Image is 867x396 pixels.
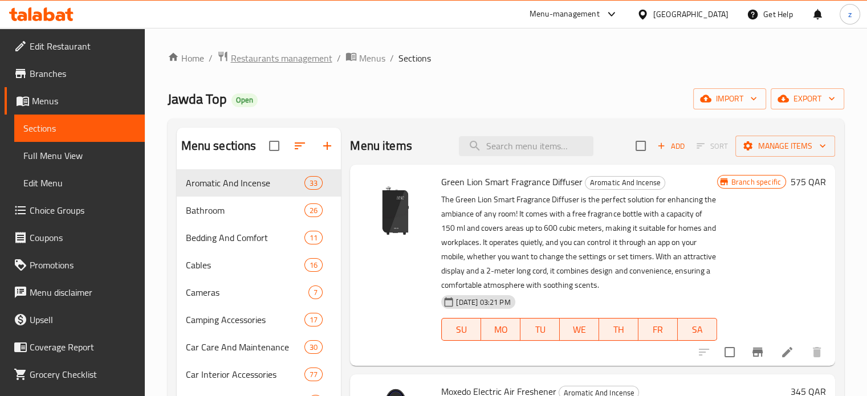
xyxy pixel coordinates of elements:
span: Menus [32,94,136,108]
span: 7 [309,287,322,298]
span: Sections [23,121,136,135]
button: delete [803,338,831,366]
button: SU [441,318,481,341]
div: Bathroom26 [177,197,341,224]
button: TU [520,318,560,341]
span: Menus [359,51,385,65]
span: [DATE] 03:21 PM [451,297,515,308]
div: Camping Accessories17 [177,306,341,333]
h6: 575 QAR [791,174,826,190]
div: Aromatic And Incense [585,176,665,190]
div: Cameras7 [177,279,341,306]
span: TU [525,321,555,338]
a: Promotions [5,251,145,279]
h2: Menu sections [181,137,257,154]
span: export [780,92,835,106]
span: 16 [305,260,322,271]
span: Add item [653,137,689,155]
button: WE [560,318,599,341]
div: items [304,231,323,244]
div: Car Care And Maintenance30 [177,333,341,361]
span: Bedding And Comfort [186,231,305,244]
button: Branch-specific-item [744,338,771,366]
div: Cables16 [177,251,341,279]
span: Coupons [30,231,136,244]
span: 11 [305,232,322,243]
span: Restaurants management [231,51,332,65]
span: Sections [398,51,431,65]
span: Edit Restaurant [30,39,136,53]
a: Coverage Report [5,333,145,361]
button: SA [678,318,717,341]
span: Open [231,95,258,105]
span: Coverage Report [30,340,136,354]
span: Select all sections [262,134,286,158]
span: Bathroom [186,203,305,217]
span: Sort sections [286,132,314,160]
span: FR [643,321,673,338]
span: Cameras [186,285,309,299]
li: / [209,51,213,65]
span: Promotions [30,258,136,272]
span: 30 [305,342,322,353]
span: Manage items [744,139,826,153]
span: WE [564,321,595,338]
div: items [304,258,323,272]
li: / [390,51,394,65]
div: Aromatic And Incense33 [177,169,341,197]
p: The Green Lion Smart Fragrance Diffuser is the perfect solution for enhancing the ambiance of any... [441,193,717,292]
span: TH [604,321,634,338]
button: MO [481,318,520,341]
span: Grocery Checklist [30,368,136,381]
span: 26 [305,205,322,216]
div: Open [231,93,258,107]
span: Aromatic And Incense [585,176,665,189]
div: items [304,313,323,326]
a: Menus [345,51,385,66]
a: Edit menu item [780,345,794,359]
span: import [702,92,757,106]
button: FR [638,318,678,341]
span: SA [682,321,713,338]
span: Select section first [689,137,735,155]
a: Edit Menu [14,169,145,197]
span: Select section [629,134,653,158]
span: Edit Menu [23,176,136,190]
span: Camping Accessories [186,313,305,326]
div: Aromatic And Incense [186,176,305,190]
button: Manage items [735,136,835,157]
span: Add [656,140,686,153]
span: Jawda Top [168,86,227,112]
div: items [304,340,323,354]
button: import [693,88,766,109]
img: Green Lion Smart Fragrance Diffuser [359,174,432,247]
span: Choice Groups [30,203,136,217]
a: Edit Restaurant [5,32,145,60]
span: Full Menu View [23,149,136,162]
button: TH [599,318,638,341]
span: Car Care And Maintenance [186,340,305,354]
nav: breadcrumb [168,51,844,66]
a: Grocery Checklist [5,361,145,388]
a: Branches [5,60,145,87]
div: Bedding And Comfort11 [177,224,341,251]
a: Coupons [5,224,145,251]
span: Upsell [30,313,136,326]
div: [GEOGRAPHIC_DATA] [653,8,728,21]
span: Branch specific [727,177,785,187]
a: Restaurants management [217,51,332,66]
span: MO [486,321,516,338]
button: Add section [314,132,341,160]
button: Add [653,137,689,155]
span: 33 [305,178,322,189]
div: Car Interior Accessories77 [177,361,341,388]
div: Cables [186,258,305,272]
div: items [304,176,323,190]
span: SU [446,321,477,338]
div: items [304,203,323,217]
span: z [848,8,852,21]
span: Car Interior Accessories [186,368,305,381]
a: Choice Groups [5,197,145,224]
